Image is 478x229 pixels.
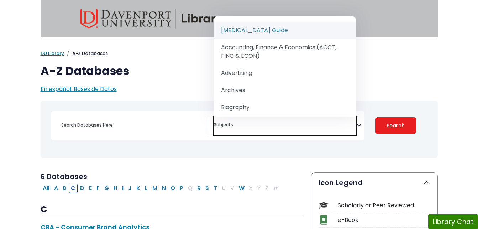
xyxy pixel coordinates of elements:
[214,82,356,99] li: Archives
[195,184,203,193] button: Filter Results R
[41,101,438,158] nav: Search filters
[237,184,247,193] button: Filter Results W
[214,99,356,116] li: Biography
[338,201,430,210] div: Scholarly or Peer Reviewed
[143,184,150,193] button: Filter Results L
[319,200,329,210] img: Icon Scholarly or Peer Reviewed
[111,184,120,193] button: Filter Results H
[80,9,222,29] img: Davenport University Library
[57,120,208,130] input: Search database by title or keyword
[203,184,211,193] button: Filter Results S
[69,184,78,193] button: Filter Results C
[134,184,142,193] button: Filter Results K
[120,184,126,193] button: Filter Results I
[211,184,219,193] button: Filter Results T
[126,184,134,193] button: Filter Results J
[168,184,177,193] button: Filter Results O
[375,117,416,134] button: Submit for Search Results
[338,216,430,224] div: e-Book
[41,204,303,215] h3: C
[41,184,52,193] button: All
[87,184,94,193] button: Filter Results E
[214,39,356,65] li: Accounting, Finance & Economics (ACCT, FINC & ECON)
[150,184,159,193] button: Filter Results M
[41,184,281,192] div: Alpha-list to filter by first letter of database name
[64,50,108,57] li: A-Z Databases
[94,184,102,193] button: Filter Results F
[41,50,438,57] nav: breadcrumb
[102,184,111,193] button: Filter Results G
[178,184,185,193] button: Filter Results P
[78,184,86,193] button: Filter Results D
[428,214,478,229] button: Library Chat
[52,184,60,193] button: Filter Results A
[160,184,168,193] button: Filter Results N
[41,172,87,182] span: 6 Databases
[214,65,356,82] li: Advertising
[214,123,356,128] textarea: Search
[319,215,329,225] img: Icon e-Book
[41,85,117,93] a: En español: Bases de Datos
[311,173,437,193] button: Icon Legend
[41,50,64,57] a: DU Library
[61,184,68,193] button: Filter Results B
[214,22,356,39] li: [MEDICAL_DATA] Guide
[41,64,438,78] h1: A-Z Databases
